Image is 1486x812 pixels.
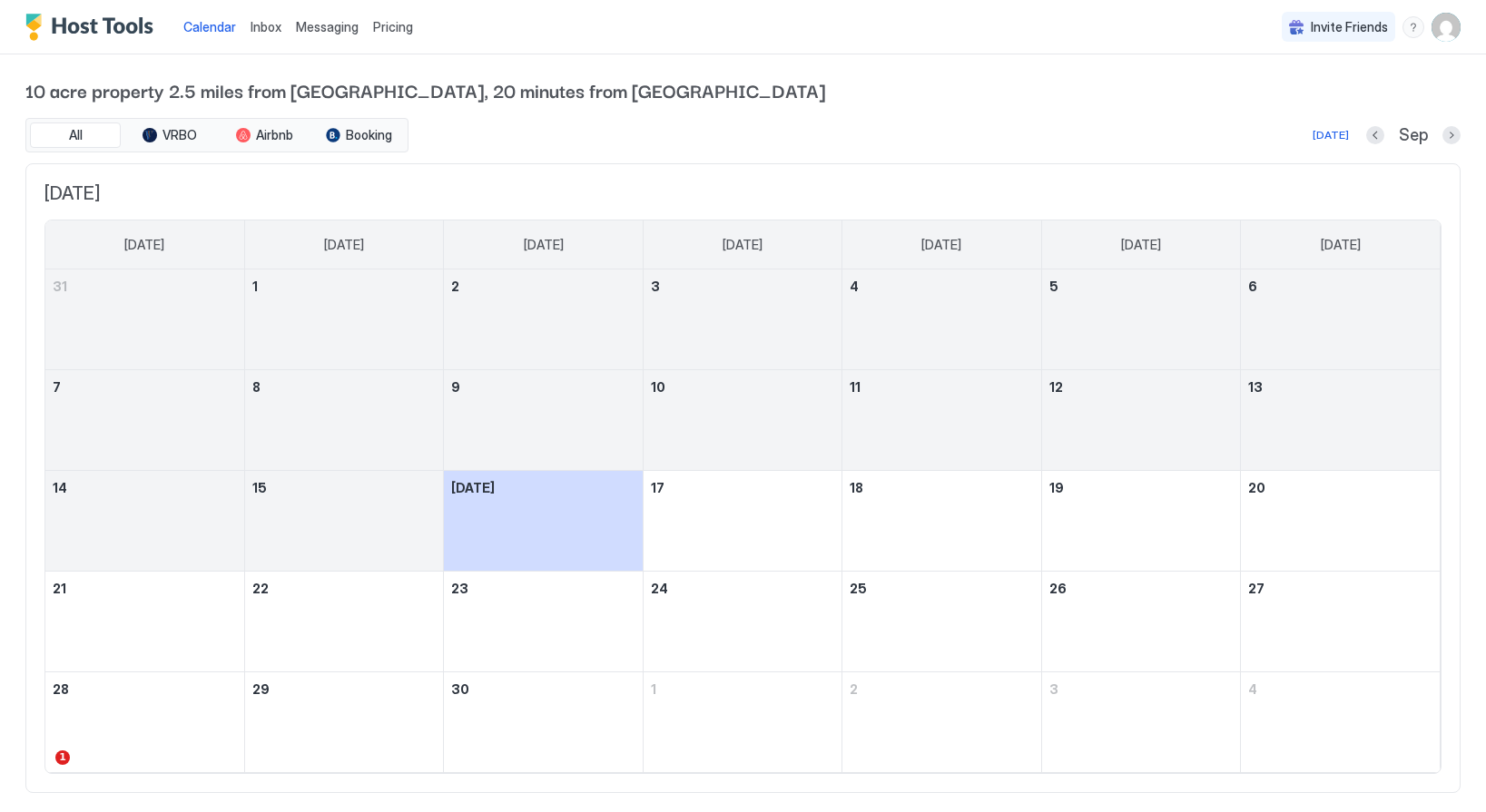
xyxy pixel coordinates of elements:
[644,672,841,706] a: October 1, 2025
[850,379,861,395] span: 11
[524,237,564,253] span: [DATE]
[45,572,244,605] a: September 21, 2025
[245,572,443,605] a: September 22, 2025
[444,269,643,370] td: September 2, 2025
[1241,471,1440,504] a: September 20, 2025
[45,471,244,572] td: September 14, 2025
[1042,370,1240,404] a: September 12, 2025
[1313,127,1349,143] div: [DATE]
[1241,269,1440,303] a: September 6, 2025
[643,370,841,471] td: September 10, 2025
[252,480,267,495] span: 15
[55,750,70,765] span: 1
[1049,681,1058,697] span: 3
[651,379,665,395] span: 10
[444,471,642,504] a: September 16, 2025
[842,572,1040,605] a: September 25, 2025
[1041,269,1240,370] td: September 5, 2025
[162,127,197,143] span: VRBO
[850,279,859,294] span: 4
[1310,124,1352,146] button: [DATE]
[53,379,61,395] span: 7
[444,471,643,572] td: September 16, 2025
[245,471,443,504] a: September 15, 2025
[842,269,1040,303] a: September 4, 2025
[45,269,244,303] a: August 31, 2025
[1041,471,1240,572] td: September 19, 2025
[1248,681,1257,697] span: 4
[44,182,1442,205] span: [DATE]
[45,471,244,504] a: September 14, 2025
[451,581,468,596] span: 23
[244,672,443,773] td: September 29, 2025
[30,122,121,148] button: All
[842,269,1041,370] td: September 4, 2025
[1432,13,1461,42] div: User profile
[251,19,281,34] span: Inbox
[1241,370,1440,404] a: September 13, 2025
[313,122,404,148] button: Booking
[244,471,443,572] td: September 15, 2025
[1049,279,1058,294] span: 5
[1041,572,1240,672] td: September 26, 2025
[921,237,961,253] span: [DATE]
[444,269,642,303] a: September 2, 2025
[644,269,841,303] a: September 3, 2025
[245,370,443,404] a: September 8, 2025
[251,17,281,36] a: Inbox
[1103,220,1179,269] a: Friday
[444,370,642,404] a: September 9, 2025
[45,370,244,471] td: September 7, 2025
[1366,126,1384,144] button: Previous month
[106,220,182,269] a: Sunday
[1442,126,1461,144] button: Next month
[45,572,244,672] td: September 21, 2025
[842,370,1041,471] td: September 11, 2025
[124,122,215,148] button: VRBO
[444,672,642,706] a: September 30, 2025
[444,572,642,605] a: September 23, 2025
[643,269,841,370] td: September 3, 2025
[324,237,364,253] span: [DATE]
[644,370,841,404] a: September 10, 2025
[1241,269,1440,370] td: September 6, 2025
[1241,471,1440,572] td: September 20, 2025
[69,127,83,143] span: All
[842,471,1041,572] td: September 18, 2025
[842,672,1041,773] td: October 2, 2025
[644,471,841,504] a: September 17, 2025
[1248,581,1265,596] span: 27
[244,269,443,370] td: September 1, 2025
[124,237,164,253] span: [DATE]
[451,379,460,395] span: 9
[651,480,664,495] span: 17
[244,370,443,471] td: September 8, 2025
[45,370,244,404] a: September 7, 2025
[245,269,443,303] a: September 1, 2025
[45,672,244,706] a: September 28, 2025
[25,14,162,41] a: Host Tools Logo
[53,279,67,294] span: 31
[651,279,660,294] span: 3
[704,220,781,269] a: Wednesday
[296,19,359,34] span: Messaging
[643,672,841,773] td: October 1, 2025
[1399,125,1428,146] span: Sep
[1241,572,1440,672] td: September 27, 2025
[296,17,359,36] a: Messaging
[183,19,236,34] span: Calendar
[444,370,643,471] td: September 9, 2025
[643,572,841,672] td: September 24, 2025
[53,581,66,596] span: 21
[451,480,495,495] span: [DATE]
[842,672,1040,706] a: October 2, 2025
[451,681,469,697] span: 30
[1241,370,1440,471] td: September 13, 2025
[651,581,668,596] span: 24
[842,471,1040,504] a: September 18, 2025
[25,76,1461,103] span: 10 acre property 2.5 miles from [GEOGRAPHIC_DATA], 20 minutes from [GEOGRAPHIC_DATA]
[373,19,413,35] span: Pricing
[1241,672,1440,773] td: October 4, 2025
[1041,672,1240,773] td: October 3, 2025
